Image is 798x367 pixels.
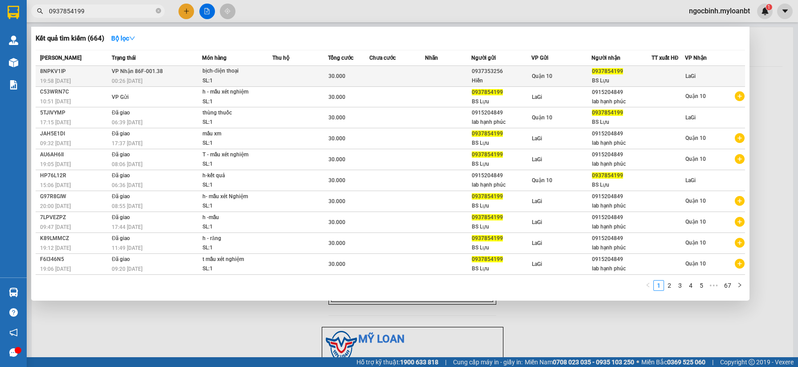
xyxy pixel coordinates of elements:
div: BS Lựu [472,264,531,273]
div: lab hạnh phúc [592,222,651,232]
div: 0915204849 [592,234,651,243]
span: 0937854199 [472,256,503,262]
div: lab hạnh phúc [592,201,651,211]
span: 09:32 [DATE] [40,140,71,147]
span: LaGi [685,114,696,121]
div: SL: 1 [203,264,269,274]
span: Quận 10 [685,240,706,246]
span: VP Nhận 86F-001.38 [112,68,163,74]
span: question-circle [9,308,18,317]
span: Quận 10 [532,73,552,79]
div: JAH5E1DI [40,129,109,139]
input: Tìm tên, số ĐT hoặc mã đơn [49,6,154,16]
li: Next 5 Pages [707,280,721,291]
li: Previous Page [643,280,653,291]
strong: Nhà xe Mỹ Loan [4,4,80,17]
span: C53WRN7C [85,5,128,15]
div: 0915204849 [592,88,651,97]
span: Đã giao [112,151,130,158]
span: 19:58 [DATE] [40,78,71,84]
div: 0915204849 [472,108,531,118]
span: LaGi [532,94,542,100]
span: Món hàng [202,55,227,61]
span: 19:06 [DATE] [40,266,71,272]
div: BS Lựu [472,97,531,106]
div: Hiền [472,76,531,86]
span: Tổng cước [328,55,353,61]
div: h- mẫu xét Nghiệm [203,192,269,202]
div: 7LPVEZPZ [40,213,109,222]
div: SL: 1 [203,76,269,86]
div: SL: 1 [203,97,269,107]
div: K89LMMCZ [40,234,109,243]
div: h-kết quả [203,171,269,181]
span: LaGi [98,57,115,66]
span: LaGi [685,177,696,183]
li: 4 [685,280,696,291]
span: plus-circle [735,133,745,143]
div: 0915204849 [592,192,651,201]
div: C53WRN7C [40,87,109,97]
div: lab hạnh phúc [472,180,531,190]
div: G97R8GIW [40,192,109,201]
span: plus-circle [735,238,745,248]
span: Quận 10 [532,177,552,183]
span: left [645,282,651,288]
button: right [734,280,745,291]
span: LaGi [685,73,696,79]
span: [PERSON_NAME] [40,55,81,61]
div: 0915204849 [592,255,651,264]
span: Người nhận [591,55,620,61]
li: 2 [664,280,675,291]
span: 30.000 [328,177,345,183]
span: 08:06 [DATE] [112,161,142,167]
span: 09:20 [DATE] [112,266,142,272]
span: Nhãn [425,55,438,61]
span: 0937854199 [472,235,503,241]
li: 5 [696,280,707,291]
div: BS Lựu [592,180,651,190]
div: SL: 1 [203,139,269,148]
span: message [9,348,18,357]
span: 30.000 [328,73,345,79]
span: 0937854199 [472,130,503,137]
span: 0937854199 [592,172,623,179]
div: SL: 1 [203,201,269,211]
span: 30.000 [328,240,345,246]
div: 5TJIVYMP [40,108,109,118]
span: 30.000 [328,198,345,204]
span: 0937854199 [472,151,503,158]
div: mấu xm [203,129,269,139]
img: logo-vxr [8,6,19,19]
div: HP76L12R [40,171,109,180]
div: 0915204849 [472,171,531,180]
span: plus-circle [735,196,745,206]
span: Đã giao [112,110,130,116]
span: 15:06 [DATE] [40,182,71,188]
button: left [643,280,653,291]
div: T - mẫu xét nghiệm [203,150,269,160]
div: lab hạnh phúc [592,97,651,106]
span: 0908883887 [4,41,44,49]
div: BS Lựu [472,201,531,211]
span: right [737,282,742,288]
span: 17:15 [DATE] [40,119,71,126]
span: Chưa cước [369,55,396,61]
div: 0915204849 [592,150,651,159]
span: close-circle [156,7,161,16]
span: 0937854199 [472,214,503,220]
span: plus-circle [735,91,745,101]
span: down [129,35,135,41]
div: 0937353256 [472,67,531,76]
span: Thu hộ [272,55,289,61]
span: 19:12 [DATE] [40,245,71,251]
img: warehouse-icon [9,58,18,67]
li: 1 [653,280,664,291]
span: 09:47 [DATE] [40,224,71,230]
span: Đã giao [112,235,130,241]
div: BS Lựu [472,243,531,253]
span: 30.000 [328,94,345,100]
span: LaGi [532,198,542,204]
span: LaGi [532,156,542,163]
span: 21 [PERSON_NAME] P10 Q10 [4,22,81,39]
